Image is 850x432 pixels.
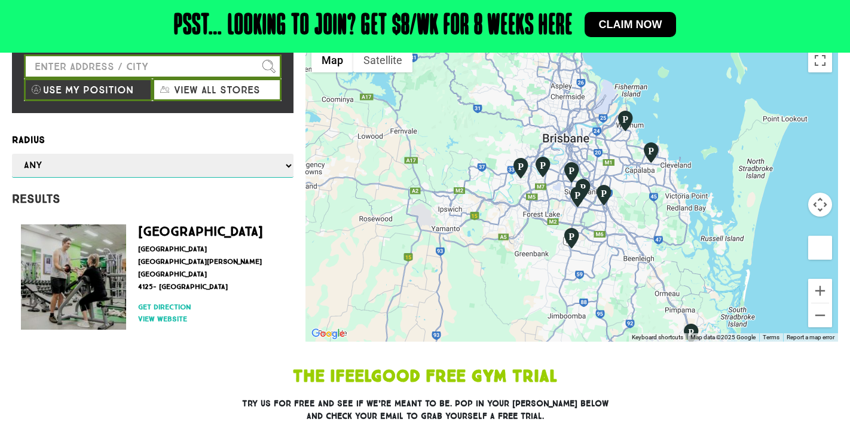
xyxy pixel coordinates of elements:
a: Terms (opens in new tab) [763,334,779,340]
label: Radius [12,132,293,148]
a: [GEOGRAPHIC_DATA] [138,223,263,239]
button: Map camera controls [808,193,832,217]
a: Click to see this area on Google Maps [308,326,348,342]
button: View all stores [152,78,281,101]
p: [GEOGRAPHIC_DATA] [GEOGRAPHIC_DATA][PERSON_NAME][GEOGRAPHIC_DATA] 4125- [GEOGRAPHIC_DATA] [138,243,278,293]
div: Middle Park [510,157,531,180]
a: Get direction [138,302,278,312]
div: Oxenford [681,323,701,345]
img: search.svg [262,60,276,73]
button: Use my position [24,78,152,101]
button: Zoom out [808,303,832,327]
div: Oxley [533,156,553,178]
button: Keyboard shortcuts [632,333,683,342]
h3: Try us for free and see if we’re meant to be. Pop in your [PERSON_NAME] below and check your emai... [241,397,609,422]
div: Underwood [594,184,614,206]
span: Claim now [599,19,662,30]
h1: The IfeelGood Free Gym Trial [162,369,688,385]
h2: Psst… Looking to join? Get $8/wk for 8 weeks here [174,12,573,41]
button: Show street map [311,48,353,72]
button: Zoom in [808,279,832,303]
span: Map data ©2025 Google [690,334,756,340]
button: Drag Pegman onto the map to open Street View [808,236,832,260]
img: Google [308,326,348,342]
h4: Results [12,191,293,206]
a: Claim now [585,12,677,37]
a: Report a map error [787,334,834,340]
div: Coopers Plains [561,161,582,184]
a: View website [138,314,278,324]
div: Alexandra Hills [641,141,661,164]
button: Show satellite imagery [353,48,412,72]
div: Runcorn [573,178,593,200]
div: Calamvale [567,185,588,208]
div: Park Ridge [561,227,582,250]
button: Toggle fullscreen view [808,48,832,72]
div: Wynnum [615,109,635,132]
